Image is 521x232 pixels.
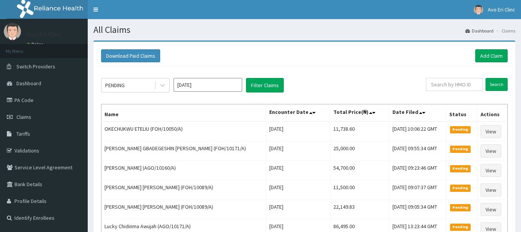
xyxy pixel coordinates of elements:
[481,203,501,216] a: View
[389,122,446,141] td: [DATE] 10:06:22 GMT
[266,122,330,141] td: [DATE]
[389,161,446,180] td: [DATE] 09:23:46 GMT
[101,49,160,62] button: Download Paid Claims
[27,42,45,47] a: Online
[474,5,483,15] img: User Image
[101,122,266,141] td: OKECHUKWU ETELIU (FOH/10050/A)
[4,23,21,40] img: User Image
[488,6,515,13] span: Avo Eri Clinc
[266,180,330,200] td: [DATE]
[486,78,508,91] input: Search
[101,141,266,161] td: [PERSON_NAME] GBADEGESHIN [PERSON_NAME] (FOH/10171/A)
[446,104,477,122] th: Status
[450,165,471,172] span: Pending
[481,144,501,157] a: View
[266,141,330,161] td: [DATE]
[266,161,330,180] td: [DATE]
[101,161,266,180] td: [PERSON_NAME] (AGO/10160/A)
[16,130,30,137] span: Tariffs
[105,81,125,89] div: PENDING
[450,126,471,133] span: Pending
[27,31,63,38] p: Avo Eri Clinc
[481,183,501,196] a: View
[266,104,330,122] th: Encounter Date
[389,200,446,219] td: [DATE] 09:05:34 GMT
[450,204,471,211] span: Pending
[101,200,266,219] td: [PERSON_NAME] [PERSON_NAME] (FOH/10089/A)
[101,180,266,200] td: [PERSON_NAME] [PERSON_NAME] (FOH/10089/A)
[481,125,501,138] a: View
[16,63,55,70] span: Switch Providers
[465,28,494,34] a: Dashboard
[330,122,389,141] td: 11,738.60
[389,104,446,122] th: Date Filed
[426,78,483,91] input: Search by HMO ID
[450,185,471,191] span: Pending
[330,200,389,219] td: 22,149.83
[330,180,389,200] td: 11,500.00
[174,78,242,92] input: Select Month and Year
[481,164,501,177] a: View
[101,104,266,122] th: Name
[16,80,41,87] span: Dashboard
[389,141,446,161] td: [DATE] 09:55:34 GMT
[330,161,389,180] td: 54,700.00
[266,200,330,219] td: [DATE]
[93,25,515,35] h1: All Claims
[450,146,471,153] span: Pending
[246,78,284,92] button: Filter Claims
[475,49,508,62] a: Add Claim
[330,104,389,122] th: Total Price(₦)
[494,28,515,34] li: Claims
[389,180,446,200] td: [DATE] 09:07:37 GMT
[16,114,31,120] span: Claims
[330,141,389,161] td: 25,000.00
[450,224,471,230] span: Pending
[477,104,507,122] th: Actions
